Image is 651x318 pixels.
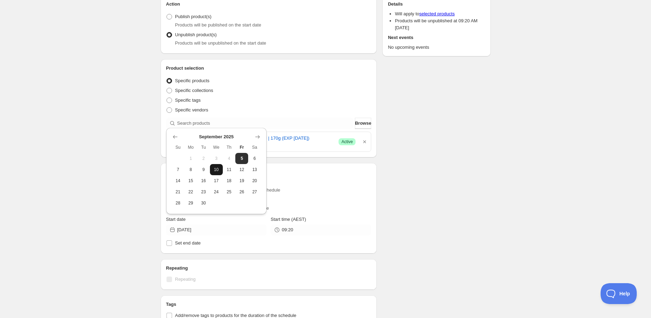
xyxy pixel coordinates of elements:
[223,164,236,175] button: Thursday September 11 2025
[251,145,258,150] span: Sa
[235,164,248,175] button: Friday September 12 2025
[238,145,245,150] span: Fr
[388,34,485,41] h2: Next events
[175,14,212,19] span: Publish product(s)
[175,22,261,28] span: Products will be published on the start date
[226,156,233,161] span: 4
[184,186,197,197] button: Monday September 22 2025
[200,189,207,195] span: 23
[213,167,220,172] span: 10
[197,197,210,209] button: Tuesday September 30 2025
[248,153,261,164] button: Saturday September 6 2025
[251,178,258,184] span: 20
[197,153,210,164] button: Tuesday September 2 2025
[166,1,372,8] h2: Action
[175,88,213,93] span: Specific collections
[235,153,248,164] button: Today Friday September 5 2025
[187,167,194,172] span: 8
[166,265,372,272] h2: Repeating
[235,175,248,186] button: Friday September 19 2025
[197,142,210,153] th: Tuesday
[184,164,197,175] button: Monday September 8 2025
[200,167,207,172] span: 9
[223,153,236,164] button: Thursday September 4 2025
[235,142,248,153] th: Friday
[197,164,210,175] button: Tuesday September 9 2025
[174,189,182,195] span: 21
[341,139,353,145] span: Active
[235,186,248,197] button: Friday September 26 2025
[213,156,220,161] span: 3
[184,175,197,186] button: Monday September 15 2025
[187,200,194,206] span: 29
[175,40,266,46] span: Products will be unpublished on the start date
[355,120,371,127] span: Browse
[172,164,185,175] button: Sunday September 7 2025
[200,178,207,184] span: 16
[601,283,637,304] iframe: Toggle Customer Support
[175,107,208,113] span: Specific vendors
[223,186,236,197] button: Thursday September 25 2025
[210,153,223,164] button: Wednesday September 3 2025
[238,167,245,172] span: 12
[213,145,220,150] span: We
[175,78,210,83] span: Specific products
[226,145,233,150] span: Th
[200,145,207,150] span: Tu
[238,178,245,184] span: 19
[197,175,210,186] button: Tuesday September 16 2025
[419,11,455,16] a: selected products
[213,189,220,195] span: 24
[210,175,223,186] button: Wednesday September 17 2025
[238,189,245,195] span: 26
[355,118,371,129] button: Browse
[251,167,258,172] span: 13
[223,142,236,153] th: Thursday
[271,217,306,222] span: Start time (AEST)
[226,189,233,195] span: 25
[251,189,258,195] span: 27
[395,10,485,17] li: Will apply to
[200,200,207,206] span: 30
[166,217,186,222] span: Start date
[187,145,194,150] span: Mo
[253,132,262,142] button: Show next month, October 2025
[166,169,372,176] h2: Active dates
[174,167,182,172] span: 7
[395,17,485,31] li: Products will be unpublished at 09:20 AM [DATE]
[248,175,261,186] button: Saturday September 20 2025
[172,197,185,209] button: Sunday September 28 2025
[248,142,261,153] th: Saturday
[174,200,182,206] span: 28
[175,277,196,282] span: Repeating
[251,156,258,161] span: 6
[175,98,201,103] span: Specific tags
[210,186,223,197] button: Wednesday September 24 2025
[175,32,217,37] span: Unpublish product(s)
[248,164,261,175] button: Saturday September 13 2025
[175,313,296,318] span: Add/remove tags to products for the duration of the schedule
[210,142,223,153] th: Wednesday
[187,178,194,184] span: 15
[248,186,261,197] button: Saturday September 27 2025
[166,65,372,72] h2: Product selection
[184,153,197,164] button: Monday September 1 2025
[175,240,201,246] span: Set end date
[177,118,354,129] input: Search products
[388,1,485,8] h2: Details
[184,197,197,209] button: Monday September 29 2025
[238,156,245,161] span: 5
[226,178,233,184] span: 18
[172,142,185,153] th: Sunday
[184,142,197,153] th: Monday
[187,156,194,161] span: 1
[174,178,182,184] span: 14
[166,301,372,308] h2: Tags
[172,175,185,186] button: Sunday September 14 2025
[187,189,194,195] span: 22
[200,156,207,161] span: 2
[172,186,185,197] button: Sunday September 21 2025
[223,175,236,186] button: Thursday September 18 2025
[174,145,182,150] span: Su
[170,132,180,142] button: Show previous month, August 2025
